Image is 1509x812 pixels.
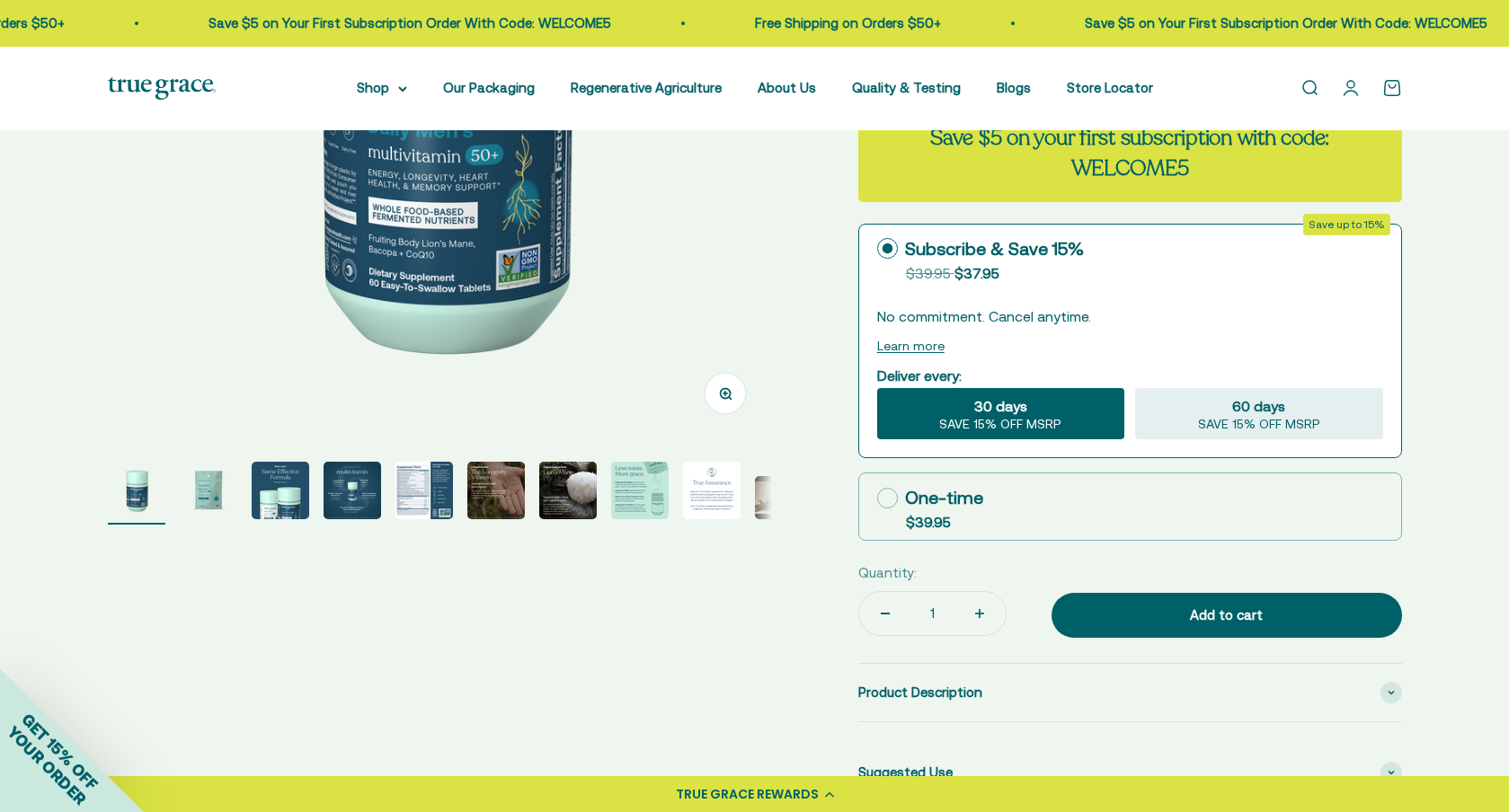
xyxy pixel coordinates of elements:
button: Go to item 5 [395,462,453,525]
button: Go to item 7 [539,462,597,525]
a: Blogs [997,80,1031,95]
img: Daily Men's 50+ Multivitamin [683,462,741,519]
a: Quality & Testing [852,80,961,95]
a: Our Packaging [443,80,535,95]
button: Go to item 6 [467,462,525,525]
a: Free Shipping on Orders $50+ [726,15,912,31]
button: Go to item 10 [755,476,812,525]
strong: Save $5 on your first subscription with code: WELCOME5 [930,123,1329,183]
img: Daily Men's 50+ Multivitamin [467,462,525,519]
summary: Shop [357,77,407,99]
summary: Suggested Use [858,744,1402,801]
span: Product Description [858,682,982,703]
a: About Us [758,80,816,95]
img: Daily Men's 50+ Multivitamin [180,462,237,519]
button: Go to item 3 [252,462,309,525]
img: Daily Men's 50+ Multivitamin [539,462,597,519]
summary: Product Description [858,664,1402,721]
p: Save $5 on Your First Subscription Order With Code: WELCOME5 [180,13,582,34]
p: Save $5 on Your First Subscription Order With Code: WELCOME5 [1056,13,1459,34]
span: GET 15% OFF [18,710,102,793]
button: Increase quantity [954,592,1006,635]
img: Daily Men's 50+ Multivitamin [611,462,669,519]
label: Quantity: [858,562,917,584]
span: Suggested Use [858,762,953,783]
button: Go to item 9 [683,462,741,525]
div: TRUE GRACE REWARDS [676,785,819,804]
span: YOUR ORDER [4,722,90,808]
button: Decrease quantity [859,592,911,635]
img: Daily Men's 50+ Multivitamin [395,462,453,519]
button: Go to item 8 [611,462,669,525]
div: Add to cart [1087,605,1366,626]
img: Daily Men's 50+ Multivitamin [108,462,165,519]
img: Daily Men's 50+ Multivitamin [324,462,381,519]
button: Go to item 1 [108,462,165,525]
button: Go to item 2 [180,462,237,525]
a: Regenerative Agriculture [571,80,722,95]
button: Go to item 4 [324,462,381,525]
button: Add to cart [1052,593,1402,638]
img: Daily Men's 50+ Multivitamin [252,462,309,519]
a: Store Locator [1067,80,1153,95]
